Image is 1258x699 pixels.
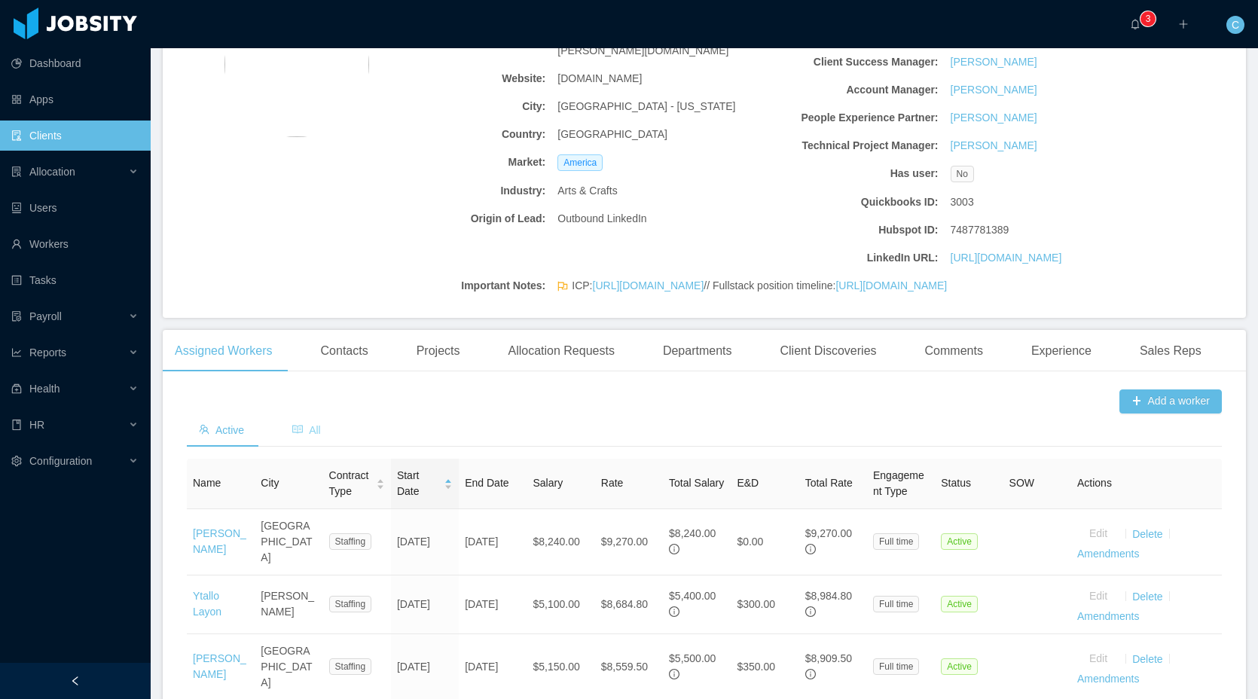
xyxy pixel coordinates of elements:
[29,166,75,178] span: Allocation
[329,468,370,499] span: Contract Type
[533,477,563,489] span: Salary
[669,477,724,489] span: Total Salary
[1132,527,1162,539] a: Delete
[261,477,279,489] span: City
[669,669,679,679] span: info-circle
[557,71,642,87] span: [DOMAIN_NAME]
[1130,19,1140,29] i: icon: bell
[397,468,438,499] span: Start Date
[941,533,978,550] span: Active
[951,194,974,210] span: 3003
[1119,389,1222,414] button: icon: plusAdd a worker
[362,183,546,199] b: Industry:
[737,536,763,548] span: $0.00
[11,48,139,78] a: icon: pie-chartDashboard
[329,658,371,675] span: Staffing
[193,527,246,555] a: [PERSON_NAME]
[951,54,1037,70] a: [PERSON_NAME]
[29,310,62,322] span: Payroll
[1077,610,1139,622] a: Amendments
[941,596,978,612] span: Active
[444,483,453,487] i: icon: caret-down
[1178,19,1189,29] i: icon: plus
[1009,477,1034,489] span: SOW
[1146,11,1151,26] p: 3
[496,330,626,372] div: Allocation Requests
[193,477,221,489] span: Name
[362,127,546,142] b: Country:
[1077,522,1119,546] button: Edit
[737,661,775,673] span: $350.00
[951,110,1037,126] a: [PERSON_NAME]
[199,424,209,435] i: icon: team
[754,110,939,126] b: People Experience Partner:
[376,483,384,487] i: icon: caret-down
[913,330,995,372] div: Comments
[29,346,66,359] span: Reports
[805,544,816,554] span: info-circle
[754,194,939,210] b: Quickbooks ID:
[754,250,939,266] b: LinkedIn URL:
[362,154,546,170] b: Market:
[951,166,974,182] span: No
[465,477,508,489] span: End Date
[873,596,919,612] span: Full time
[199,424,244,436] span: Active
[1077,548,1139,560] a: Amendments
[1132,590,1162,602] a: Delete
[255,575,322,634] td: [PERSON_NAME]
[193,652,246,680] a: [PERSON_NAME]
[255,509,322,575] td: [GEOGRAPHIC_DATA]
[951,222,1009,238] span: 7487781389
[754,222,939,238] b: Hubspot ID:
[572,278,947,294] span: ICP: // Fullstack position timeline:
[29,455,92,467] span: Configuration
[669,590,716,602] span: $5,400.00
[527,509,594,575] td: $8,240.00
[376,478,384,482] i: icon: caret-up
[873,533,919,550] span: Full time
[376,477,385,487] div: Sort
[362,278,546,294] b: Important Notes:
[1128,330,1214,372] div: Sales Reps
[768,330,888,372] div: Client Discoveries
[193,590,221,618] a: Ytallo Layon
[557,154,603,171] span: America
[11,229,139,259] a: icon: userWorkers
[29,383,60,395] span: Health
[459,509,527,575] td: [DATE]
[1019,330,1104,372] div: Experience
[835,279,947,292] a: [URL][DOMAIN_NAME]
[595,575,663,634] td: $8,684.80
[754,166,939,182] b: Has user:
[557,127,667,142] span: [GEOGRAPHIC_DATA]
[669,527,716,539] span: $8,240.00
[651,330,744,372] div: Departments
[362,71,546,87] b: Website:
[11,193,139,223] a: icon: robotUsers
[163,330,285,372] div: Assigned Workers
[601,477,624,489] span: Rate
[391,575,459,634] td: [DATE]
[951,82,1037,98] a: [PERSON_NAME]
[444,477,453,487] div: Sort
[669,652,716,664] span: $5,500.00
[11,347,22,358] i: icon: line-chart
[737,477,759,489] span: E&D
[11,383,22,394] i: icon: medicine-box
[557,211,646,227] span: Outbound LinkedIn
[754,138,939,154] b: Technical Project Manager:
[754,54,939,70] b: Client Success Manager:
[11,456,22,466] i: icon: setting
[941,658,978,675] span: Active
[444,478,453,482] i: icon: caret-up
[805,669,816,679] span: info-circle
[951,138,1037,154] a: [PERSON_NAME]
[11,121,139,151] a: icon: auditClients
[595,509,663,575] td: $9,270.00
[737,598,775,610] span: $300.00
[1077,673,1139,685] a: Amendments
[805,606,816,617] span: info-circle
[11,84,139,114] a: icon: appstoreApps
[1077,477,1112,489] span: Actions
